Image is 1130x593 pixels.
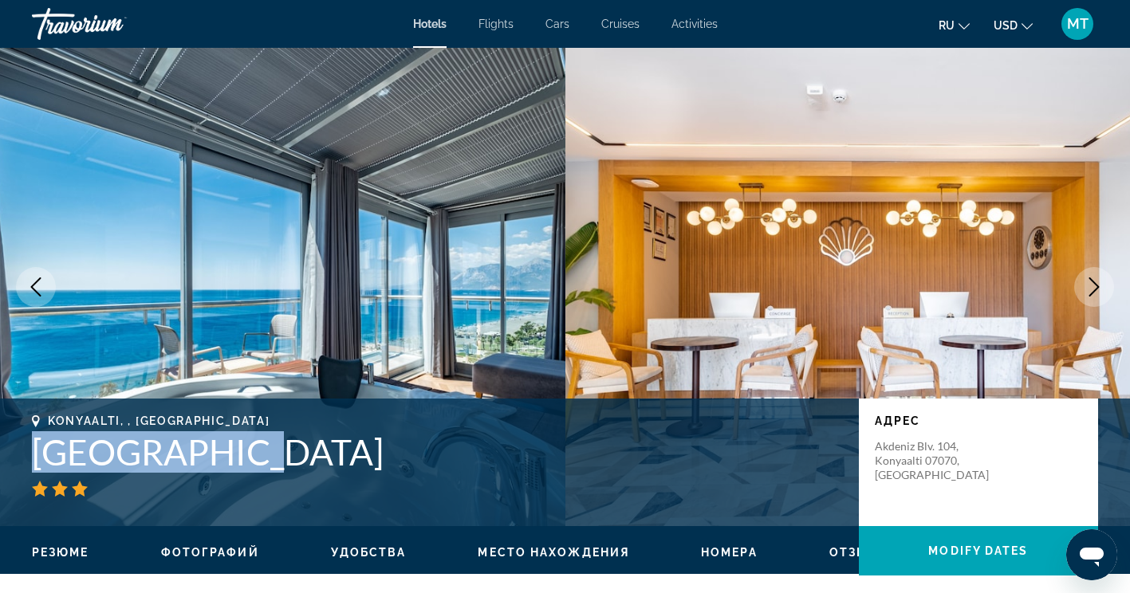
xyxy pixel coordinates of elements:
[32,545,89,560] button: Резюме
[939,19,955,32] span: ru
[601,18,640,30] a: Cruises
[32,546,89,559] span: Резюме
[16,267,56,307] button: Previous image
[939,14,970,37] button: Change language
[478,18,514,30] a: Flights
[994,19,1018,32] span: USD
[859,526,1098,575] button: Modify Dates
[701,546,758,559] span: Номера
[48,414,270,427] span: Konyaalti, , [GEOGRAPHIC_DATA]
[413,18,447,30] a: Hotels
[875,439,1002,482] p: Akdeniz Blv. 104, Konyaalti 07070, [GEOGRAPHIC_DATA]
[331,546,407,559] span: Удобства
[1074,267,1114,307] button: Next image
[331,545,407,560] button: Удобства
[545,18,569,30] a: Cars
[671,18,718,30] a: Activities
[32,3,191,45] a: Travorium
[829,546,891,559] span: Отзывы
[1067,16,1089,32] span: MT
[478,546,629,559] span: Место нахождения
[875,414,1082,427] p: адрес
[1066,529,1117,580] iframe: Кнопка запуска окна обмена сообщениями
[478,545,629,560] button: Место нахождения
[928,544,1028,557] span: Modify Dates
[161,546,259,559] span: Фотографий
[161,545,259,560] button: Фотографий
[994,14,1033,37] button: Change currency
[32,431,843,473] h1: [GEOGRAPHIC_DATA]
[829,545,891,560] button: Отзывы
[1057,7,1098,41] button: User Menu
[701,545,758,560] button: Номера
